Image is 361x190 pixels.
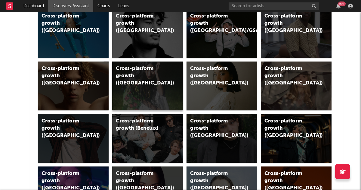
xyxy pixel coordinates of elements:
[261,62,332,110] a: Cross-platform growth ([GEOGRAPHIC_DATA])
[261,114,332,163] a: Cross-platform growth ([GEOGRAPHIC_DATA])
[261,9,332,58] a: Cross-platform growth ([GEOGRAPHIC_DATA])
[336,4,341,8] button: 99+
[116,13,167,34] div: Cross-platform growth ([GEOGRAPHIC_DATA])
[42,65,92,87] div: Cross-platform growth ([GEOGRAPHIC_DATA])
[42,118,92,139] div: Cross-platform growth ([GEOGRAPHIC_DATA])
[112,62,183,110] a: Cross-platform growth ([GEOGRAPHIC_DATA])
[187,114,257,163] a: Cross-platform growth ([GEOGRAPHIC_DATA])
[116,118,167,132] div: Cross-platform growth (Benelux)
[190,13,241,34] div: Cross-platform growth ([GEOGRAPHIC_DATA]/GSA)
[264,65,315,87] div: Cross-platform growth ([GEOGRAPHIC_DATA])
[264,118,315,139] div: Cross-platform growth ([GEOGRAPHIC_DATA])
[38,9,109,58] a: Cross-platform growth ([GEOGRAPHIC_DATA])
[116,65,167,87] div: Cross-platform growth ([GEOGRAPHIC_DATA])
[229,2,319,10] input: Search for artists
[38,62,109,110] a: Cross-platform growth ([GEOGRAPHIC_DATA])
[190,118,241,139] div: Cross-platform growth ([GEOGRAPHIC_DATA])
[190,65,241,87] div: Cross-platform growth ([GEOGRAPHIC_DATA])
[112,114,183,163] a: Cross-platform growth (Benelux)
[264,13,315,34] div: Cross-platform growth ([GEOGRAPHIC_DATA])
[42,13,92,34] div: Cross-platform growth ([GEOGRAPHIC_DATA])
[38,114,109,163] a: Cross-platform growth ([GEOGRAPHIC_DATA])
[187,62,257,110] a: Cross-platform growth ([GEOGRAPHIC_DATA])
[112,9,183,58] a: Cross-platform growth ([GEOGRAPHIC_DATA])
[187,9,257,58] a: Cross-platform growth ([GEOGRAPHIC_DATA]/GSA)
[338,2,346,6] div: 99 +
